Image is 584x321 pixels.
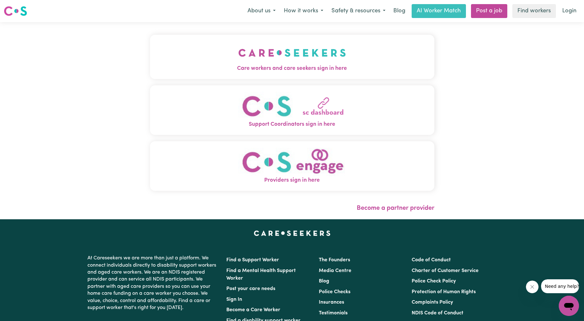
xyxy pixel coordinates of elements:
[87,252,219,314] p: At Careseekers we are more than just a platform. We connect individuals directly to disability su...
[541,279,579,293] iframe: Message from company
[357,205,434,211] a: Become a partner provider
[559,296,579,316] iframe: Button to launch messaging window
[319,300,344,305] a: Insurances
[412,268,479,273] a: Charter of Customer Service
[226,268,296,281] a: Find a Mental Health Support Worker
[327,4,390,18] button: Safety & resources
[150,120,434,129] span: Support Coordinators sign in here
[226,297,242,302] a: Sign In
[150,85,434,135] button: Support Coordinators sign in here
[412,279,456,284] a: Police Check Policy
[150,176,434,185] span: Providers sign in here
[150,35,434,79] button: Care workers and care seekers sign in here
[412,300,453,305] a: Complaints Policy
[226,307,280,312] a: Become a Care Worker
[150,141,434,191] button: Providers sign in here
[412,289,476,294] a: Protection of Human Rights
[4,4,38,9] span: Need any help?
[226,257,279,263] a: Find a Support Worker
[319,257,350,263] a: The Founders
[319,279,329,284] a: Blog
[471,4,507,18] a: Post a job
[319,289,350,294] a: Police Checks
[526,281,539,293] iframe: Close message
[412,257,451,263] a: Code of Conduct
[319,311,348,316] a: Testimonials
[4,5,27,17] img: Careseekers logo
[512,4,556,18] a: Find workers
[390,4,409,18] a: Blog
[4,4,27,18] a: Careseekers logo
[412,4,466,18] a: AI Worker Match
[243,4,280,18] button: About us
[150,64,434,73] span: Care workers and care seekers sign in here
[254,231,331,236] a: Careseekers home page
[319,268,351,273] a: Media Centre
[412,311,463,316] a: NDIS Code of Conduct
[280,4,327,18] button: How it works
[226,286,275,291] a: Post your care needs
[558,4,580,18] a: Login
